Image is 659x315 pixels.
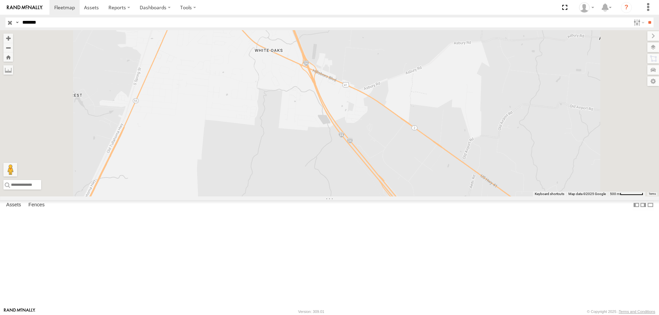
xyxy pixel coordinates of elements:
button: Map Scale: 500 m per 64 pixels [608,192,645,196]
label: Measure [3,65,13,75]
div: © Copyright 2025 - [587,310,655,314]
div: Nele . [577,2,597,13]
img: rand-logo.svg [7,5,43,10]
label: Search Filter Options [631,17,646,27]
button: Zoom out [3,43,13,52]
button: Keyboard shortcuts [535,192,564,196]
a: Visit our Website [4,308,35,315]
a: Terms (opens in new tab) [649,193,656,195]
label: Dock Summary Table to the Left [633,200,640,210]
label: Hide Summary Table [647,200,654,210]
label: Search Query [14,17,20,27]
i: ? [621,2,632,13]
span: 500 m [610,192,620,196]
span: Map data ©2025 Google [568,192,606,196]
label: Dock Summary Table to the Right [640,200,647,210]
label: Fences [25,200,48,210]
a: Terms and Conditions [619,310,655,314]
button: Drag Pegman onto the map to open Street View [3,163,17,177]
label: Map Settings [647,76,659,86]
div: Version: 309.01 [298,310,324,314]
label: Assets [3,200,24,210]
button: Zoom in [3,34,13,43]
button: Zoom Home [3,52,13,62]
